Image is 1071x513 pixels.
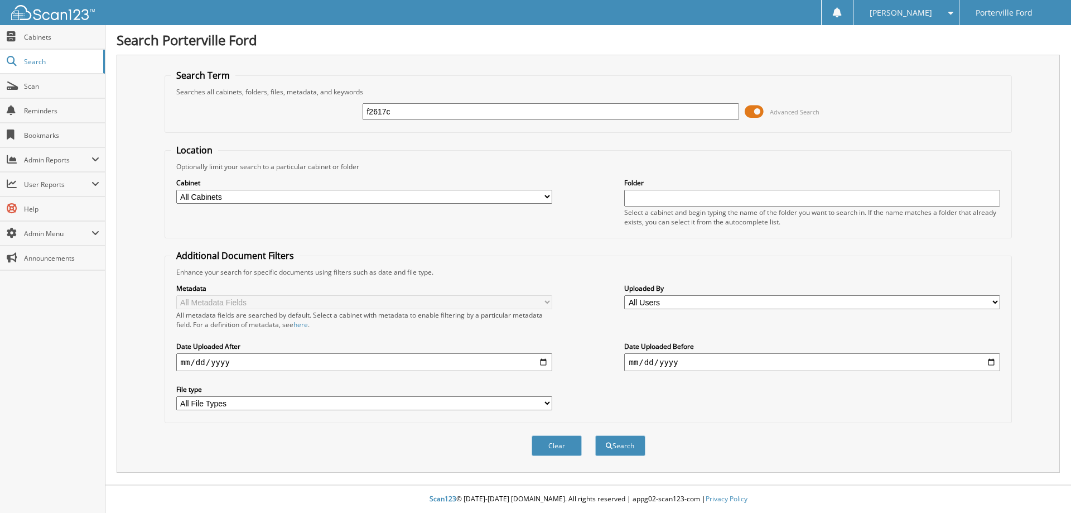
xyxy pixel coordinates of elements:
[624,178,1000,188] label: Folder
[976,9,1033,16] span: Porterville Ford
[176,353,552,371] input: start
[706,494,747,504] a: Privacy Policy
[870,9,932,16] span: [PERSON_NAME]
[11,5,95,20] img: scan123-logo-white.svg
[117,31,1060,49] h1: Search Porterville Ford
[176,178,552,188] label: Cabinet
[1015,459,1071,513] iframe: Chat Widget
[171,162,1006,171] div: Optionally limit your search to a particular cabinet or folder
[24,229,91,238] span: Admin Menu
[176,385,552,394] label: File type
[24,131,99,140] span: Bookmarks
[430,494,456,504] span: Scan123
[171,87,1006,97] div: Searches all cabinets, folders, files, metadata, and keywords
[171,267,1006,277] div: Enhance your search for specific documents using filters such as date and file type.
[171,144,218,156] legend: Location
[24,32,99,42] span: Cabinets
[770,108,819,116] span: Advanced Search
[176,310,552,329] div: All metadata fields are searched by default. Select a cabinet with metadata to enable filtering b...
[176,284,552,293] label: Metadata
[24,106,99,116] span: Reminders
[624,208,1000,227] div: Select a cabinet and begin typing the name of the folder you want to search in. If the name match...
[171,250,300,262] legend: Additional Document Filters
[24,57,98,66] span: Search
[176,342,552,351] label: Date Uploaded After
[24,180,91,189] span: User Reports
[24,155,91,165] span: Admin Reports
[624,353,1000,371] input: end
[624,342,1000,351] label: Date Uploaded Before
[293,320,308,329] a: here
[24,204,99,214] span: Help
[24,253,99,263] span: Announcements
[24,81,99,91] span: Scan
[105,486,1071,513] div: © [DATE]-[DATE] [DOMAIN_NAME]. All rights reserved | appg02-scan123-com |
[624,284,1000,293] label: Uploaded By
[532,435,582,456] button: Clear
[171,69,235,81] legend: Search Term
[595,435,645,456] button: Search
